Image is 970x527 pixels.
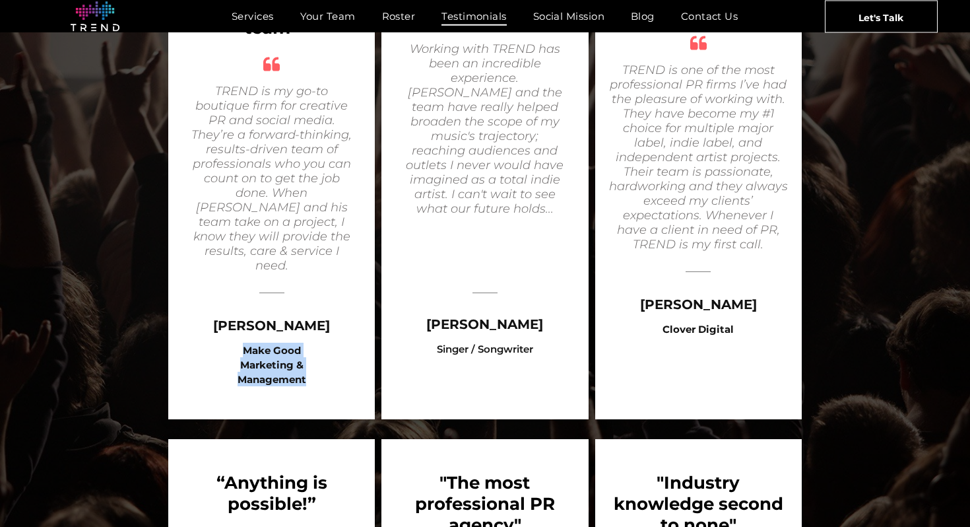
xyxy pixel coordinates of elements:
span: [PERSON_NAME] [426,316,543,332]
a: Testimonials [428,7,519,26]
span: Let's Talk [858,1,903,34]
img: logo [71,1,119,32]
i: TREND is my go-to boutique firm for creative PR and social media. They’re a forward-thinking, res... [191,84,352,273]
a: Services [218,7,287,26]
span: [PERSON_NAME] [213,318,330,334]
a: Social Mission [520,7,618,26]
iframe: Chat Widget [904,464,970,527]
a: Roster [369,7,429,26]
span: [PERSON_NAME] [640,297,757,312]
a: Your Team [287,7,369,26]
b: “Anything is possible!” [216,472,327,514]
b: Make Good Marketing & Management [238,344,306,386]
b: Clover Digital [663,323,734,335]
span: TREND is one of the most professional PR firms I’ve had the pleasure of working with. They have b... [609,63,788,252]
span: Singer / Songwriter [437,343,533,355]
a: Blog [618,7,668,26]
a: Contact Us [668,7,752,26]
i: Working with TREND has been an incredible experience. [PERSON_NAME] and the team have really help... [406,42,564,216]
